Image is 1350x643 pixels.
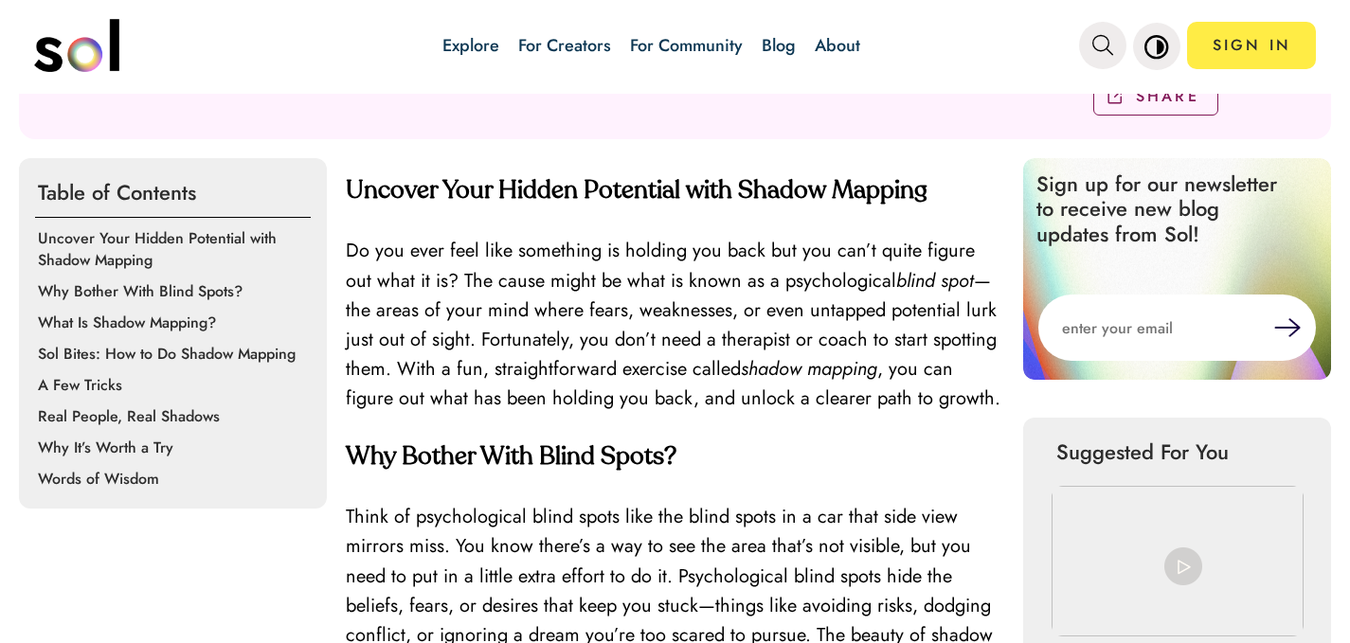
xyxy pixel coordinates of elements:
[38,374,315,396] p: A Few Tricks
[1056,437,1298,467] p: Suggested For You
[346,445,676,470] strong: Why Bother With Blind Spots?
[762,33,796,58] a: Blog
[346,179,927,204] strong: Uncover Your Hidden Potential with Shadow Mapping
[741,355,877,383] em: shadow mapping
[630,33,743,58] a: For Community
[815,33,860,58] a: About
[35,168,311,218] p: Table of Contents
[38,405,315,427] p: Real People, Real Shadows
[1093,77,1218,116] button: SHARE
[38,468,315,490] p: Words of Wisdom
[896,267,974,295] em: blind spot
[518,33,611,58] a: For Creators
[1164,547,1202,585] img: play
[1136,85,1199,107] p: SHARE
[34,12,1317,79] nav: main navigation
[38,280,315,302] p: Why Bother With Blind Spots?
[38,227,315,271] p: Uncover Your Hidden Potential with Shadow Mapping
[1023,158,1307,259] p: Sign up for our newsletter to receive new blog updates from Sol!
[38,343,315,365] p: Sol Bites: How to Do Shadow Mapping
[346,237,975,294] span: Do you ever feel like something is holding you back but you can’t quite figure out what it is? Th...
[34,19,119,72] img: logo
[1038,295,1274,361] input: enter your email
[1052,486,1304,636] img: How to Set Goals That Matter
[38,437,315,458] p: Why It’s Worth a Try
[1187,22,1316,69] a: SIGN IN
[442,33,499,58] a: Explore
[346,355,1000,412] span: , you can figure out what has been holding you back, and unlock a clearer path to growth.
[38,312,315,333] p: What Is Shadow Mapping?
